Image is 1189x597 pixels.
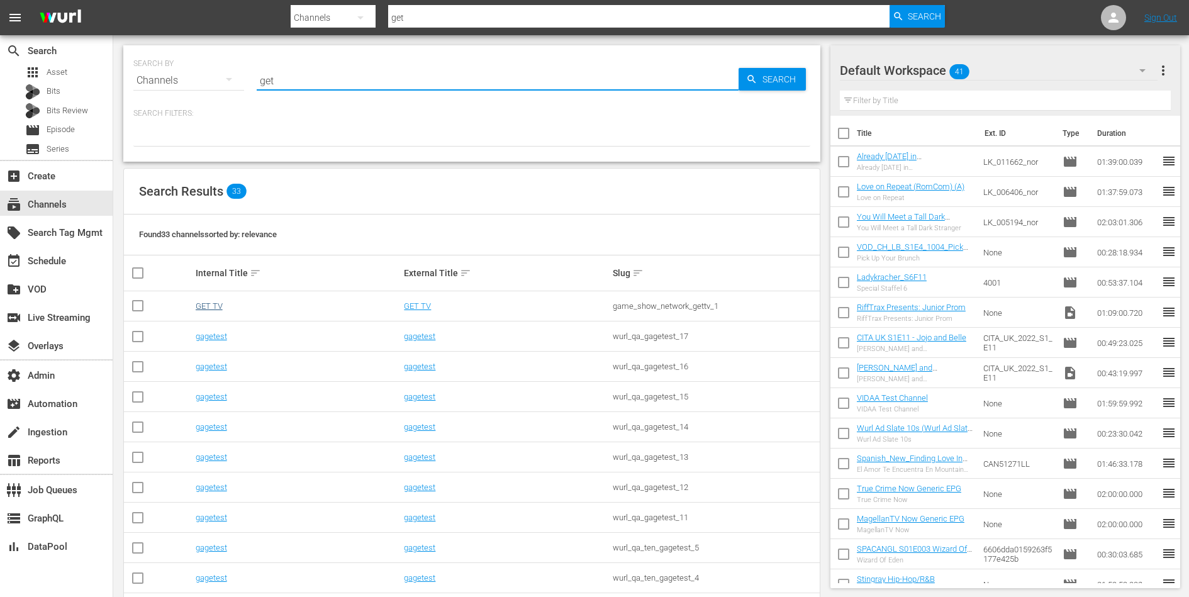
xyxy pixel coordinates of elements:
[196,543,227,552] a: gagetest
[857,393,928,403] a: VIDAA Test Channel
[840,53,1158,88] div: Default Workspace
[6,539,21,554] span: DataPool
[857,254,973,262] div: Pick Up Your Brunch
[1092,237,1161,267] td: 00:28:18.934
[1063,456,1078,471] span: Episode
[978,539,1058,569] td: 6606dda0159263f5177e425b
[6,368,21,383] span: Admin
[1161,365,1176,380] span: reorder
[404,483,435,492] a: gagetest
[250,267,261,279] span: sort
[857,526,964,534] div: MagellanTV Now
[1055,116,1090,151] th: Type
[47,143,69,155] span: Series
[226,184,247,199] span: 33
[1156,63,1171,78] span: more_vert
[460,267,471,279] span: sort
[857,435,973,444] div: Wurl Ad Slate 10s
[25,65,40,80] span: Asset
[404,301,431,311] a: GET TV
[978,237,1058,267] td: None
[404,513,435,522] a: gagetest
[1063,305,1078,320] span: Video
[857,194,964,202] div: Love on Repeat
[8,10,23,25] span: menu
[857,423,973,442] a: Wurl Ad Slate 10s (Wurl Ad Slate 10s (00:30:00))
[404,265,609,281] div: External Title
[978,267,1058,298] td: 4001
[613,543,818,552] div: wurl_qa_ten_gagetest_5
[6,396,21,411] span: Automation
[857,405,928,413] div: VIDAA Test Channel
[908,5,941,28] span: Search
[196,483,227,492] a: gagetest
[1161,576,1176,591] span: reorder
[978,388,1058,418] td: None
[6,483,21,498] span: Job Queues
[857,224,973,232] div: You Will Meet a Tall Dark Stranger
[196,573,227,583] a: gagetest
[1161,395,1176,410] span: reorder
[1156,55,1171,86] button: more_vert
[1092,418,1161,449] td: 00:23:30.042
[1092,479,1161,509] td: 02:00:00.000
[196,332,227,341] a: gagetest
[6,511,21,526] span: GraphQL
[1063,184,1078,199] span: Episode
[857,212,950,231] a: You Will Meet a Tall Dark Stranger (RomCom) (A)
[25,142,40,157] span: Series
[613,483,818,492] div: wurl_qa_gagetest_12
[1092,147,1161,177] td: 01:39:00.039
[857,242,973,261] a: VOD_CH_LB_S1E4_1004_PickUpYourBrunch
[6,338,21,354] span: Overlays
[1161,486,1176,501] span: reorder
[857,303,966,312] a: RiffTrax Presents: Junior Prom
[133,63,244,98] div: Channels
[857,466,973,474] div: El Amor Te Encuentra En Mountain View
[613,332,818,341] div: wurl_qa_gagetest_17
[1161,335,1176,350] span: reorder
[1092,207,1161,237] td: 02:03:01.306
[6,225,21,240] span: Search Tag Mgmt
[857,375,973,383] div: [PERSON_NAME] and [PERSON_NAME]
[613,362,818,371] div: wurl_qa_gagetest_16
[890,5,945,28] button: Search
[857,315,966,323] div: RiffTrax Presents: Junior Prom
[6,43,21,59] span: Search
[1063,245,1078,260] span: Episode
[404,452,435,462] a: gagetest
[25,84,40,99] div: Bits
[139,184,223,199] span: Search Results
[1063,275,1078,290] span: Episode
[404,573,435,583] a: gagetest
[404,362,435,371] a: gagetest
[857,514,964,523] a: MagellanTV Now Generic EPG
[1161,184,1176,199] span: reorder
[613,422,818,432] div: wurl_qa_gagetest_14
[857,284,927,293] div: Special Staffel 6
[978,509,1058,539] td: None
[978,147,1058,177] td: LK_011662_nor
[1092,267,1161,298] td: 00:53:37.104
[1063,547,1078,562] span: Episode
[1063,577,1078,592] span: Episode
[1092,358,1161,388] td: 00:43:19.997
[1063,215,1078,230] span: Episode
[1063,154,1078,169] span: Episode
[1161,516,1176,531] span: reorder
[613,265,818,281] div: Slug
[404,422,435,432] a: gagetest
[857,345,973,353] div: [PERSON_NAME] and [PERSON_NAME]
[857,556,973,564] div: Wizard Of Eden
[1161,546,1176,561] span: reorder
[1063,396,1078,411] span: Episode
[1161,425,1176,440] span: reorder
[25,103,40,118] div: Bits Review
[47,104,88,117] span: Bits Review
[25,123,40,138] span: Episode
[1092,328,1161,358] td: 00:49:23.025
[857,454,968,472] a: Spanish_New_Finding Love In Mountain View
[196,265,401,281] div: Internal Title
[978,418,1058,449] td: None
[196,362,227,371] a: gagetest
